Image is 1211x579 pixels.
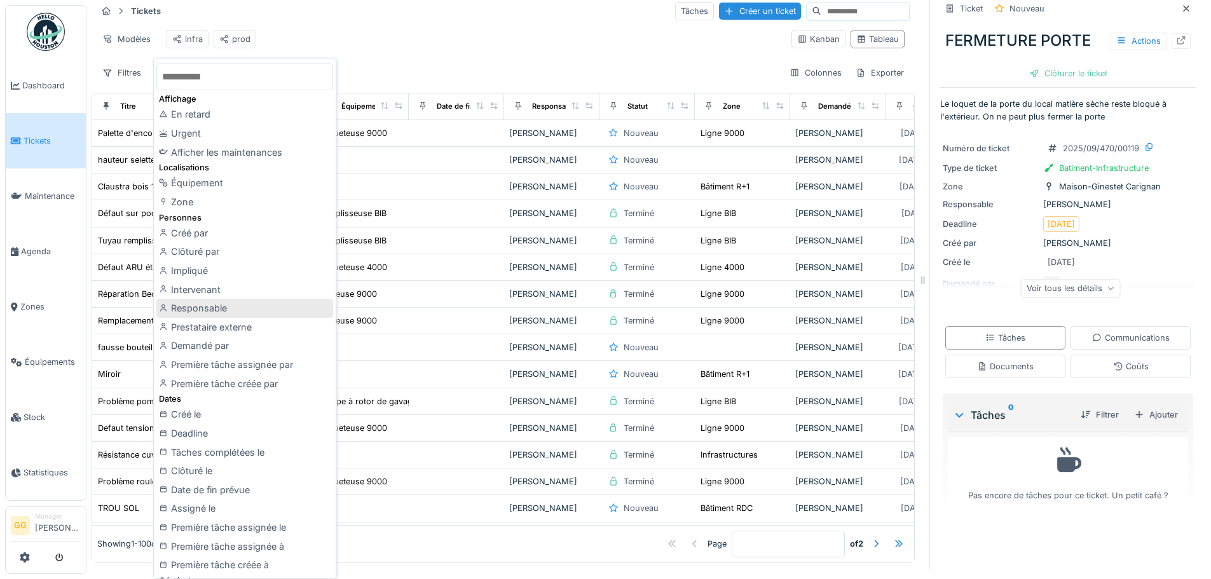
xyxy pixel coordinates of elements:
div: [PERSON_NAME] [795,261,880,273]
div: Créé par [156,224,333,243]
div: Nouveau [624,181,659,193]
div: Coûts [1113,360,1149,372]
div: [PERSON_NAME] [509,422,594,434]
div: [PERSON_NAME] [795,315,880,327]
div: [PERSON_NAME] [795,288,880,300]
div: Défaut sur poche 5l et 10L ligne bib [98,207,235,219]
span: Agenda [21,245,81,257]
div: hauteur selette tireuse [98,154,184,166]
div: [PERSON_NAME] [795,395,880,407]
div: [PERSON_NAME] [943,198,1193,210]
strong: Tickets [126,5,166,17]
div: Créé le [156,405,333,424]
div: Équipement [341,101,383,112]
div: Deadline [943,218,1038,230]
div: [PERSON_NAME] [509,127,594,139]
div: Tâches [953,407,1071,423]
div: Tableau [856,33,899,45]
div: Page [708,538,727,550]
div: Prestataire externe [156,318,333,337]
div: 2025/09/470/00119 [1063,142,1139,154]
div: Remplisseuse BIB [319,207,387,219]
div: Miroir [98,368,121,380]
div: Urgent [156,124,333,143]
div: [PERSON_NAME] [795,235,880,247]
div: Manager [35,512,81,521]
div: [PERSON_NAME] [509,315,594,327]
sup: 0 [1008,407,1014,423]
div: Documents [977,360,1034,372]
div: Clôturé le [156,461,333,480]
div: Ligne 9000 [701,422,744,434]
div: Première tâche créée à [156,555,333,575]
div: Impliqué [156,261,333,280]
div: [DATE] @ 13:19:23 [900,475,967,487]
li: [PERSON_NAME] [35,512,81,539]
strong: of 2 [850,538,863,550]
span: Tickets [24,135,81,147]
div: Infrastructures [701,449,758,461]
div: Showing 1 - 100 of 160 [97,538,173,550]
div: [PERSON_NAME] [795,368,880,380]
div: Exporter [850,64,910,82]
div: Ligne BIB [701,395,736,407]
div: Créé par [943,237,1038,249]
div: [PERSON_NAME] [795,207,880,219]
div: Première tâche assignée par [156,355,333,374]
div: Réparation Bec Rinceuse n°10 [98,288,213,300]
div: [PERSON_NAME] [795,341,880,353]
div: Afficher les maintenances [156,143,333,162]
div: [DATE] @ 10:43:19 [900,315,967,327]
div: Ligne BIB [701,235,736,247]
div: Première tâche créée par [156,374,333,393]
div: [DATE] @ 06:36:02 [898,341,969,353]
div: Problème rouleau d'étiquettes [98,475,214,487]
div: Créé le [943,256,1038,268]
div: Kanban [797,33,840,45]
img: Badge_color-CXgf-gQk.svg [27,13,65,51]
div: Ligne 9000 [701,315,744,327]
div: [DATE] @ 16:17:13 [901,207,966,219]
div: Terminé [624,261,654,273]
div: Etiqueteuse 9000 [319,475,387,487]
div: Terminé [624,449,654,461]
div: Statut [627,101,648,112]
div: Équipement [156,174,333,193]
div: [PERSON_NAME] [795,154,880,166]
div: Assigné le [156,499,333,518]
p: Le loquet de la porte du local matière sèche reste bloqué à l'extérieur. On ne peut plus fermer l... [940,98,1196,122]
div: [PERSON_NAME] [795,502,880,514]
div: infra [172,33,203,45]
div: Etiqueteuse 9000 [319,422,387,434]
div: Etiqueteuse 4000 [319,261,387,273]
div: Ligne BIB [701,207,736,219]
div: Terminé [624,475,654,487]
div: Type de ticket [943,162,1038,174]
div: Responsable [156,299,333,318]
div: [DATE] @ 09:26:20 [898,368,969,380]
div: [DATE] @ 13:40:42 [899,154,968,166]
div: Remplacement BEC Rinceuse [98,315,210,327]
div: Ajouter [1129,406,1183,423]
div: Zone [943,181,1038,193]
div: Date de fin prévue [156,480,333,500]
div: Filtres [97,64,147,82]
div: prod [219,33,250,45]
div: [DATE] [1048,218,1075,230]
div: Bâtiment R+1 [701,181,749,193]
div: [PERSON_NAME] [509,207,594,219]
div: Filtrer [1076,406,1124,423]
span: Statistiques [24,467,81,479]
span: Stock [24,411,81,423]
div: [PERSON_NAME] [509,368,594,380]
div: fausse bouteille tireuse [98,341,188,353]
div: Tâches [985,332,1025,344]
div: Clôturer le ticket [1024,65,1112,82]
div: Responsable [532,101,577,112]
div: [PERSON_NAME] [795,475,880,487]
li: GG [11,516,30,535]
div: [DATE] @ 10:31:41 [901,127,966,139]
div: Première tâche assignée à [156,537,333,556]
div: Terminé [624,288,654,300]
div: Tâches complétées le [156,443,333,462]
